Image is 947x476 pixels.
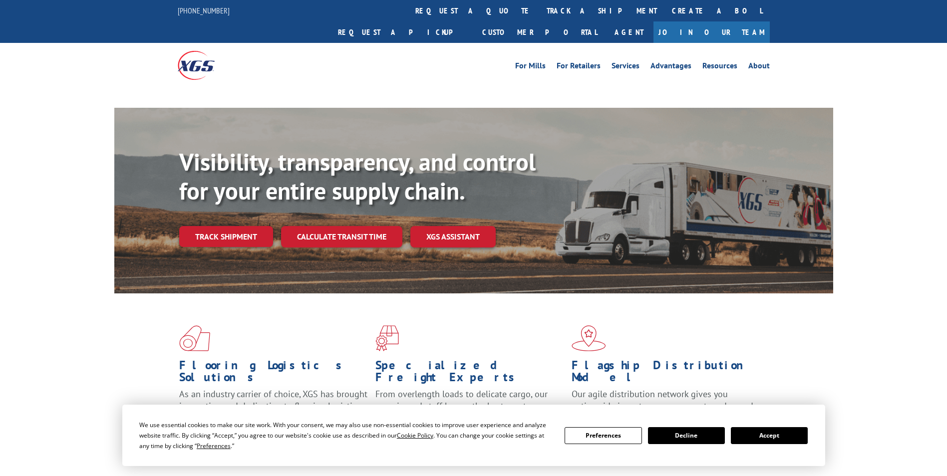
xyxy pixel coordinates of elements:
a: Customer Portal [475,21,605,43]
a: XGS ASSISTANT [410,226,496,247]
button: Accept [731,427,808,444]
a: Agent [605,21,653,43]
a: Track shipment [179,226,273,247]
span: As an industry carrier of choice, XGS has brought innovation and dedication to flooring logistics... [179,388,367,424]
a: Calculate transit time [281,226,402,247]
p: From overlength loads to delicate cargo, our experienced staff knows the best way to move your fr... [375,388,564,433]
button: Decline [648,427,725,444]
a: For Mills [515,62,546,73]
img: xgs-icon-total-supply-chain-intelligence-red [179,325,210,351]
button: Preferences [565,427,641,444]
h1: Flagship Distribution Model [572,359,760,388]
a: Advantages [650,62,691,73]
span: Cookie Policy [397,431,433,440]
a: Request a pickup [330,21,475,43]
b: Visibility, transparency, and control for your entire supply chain. [179,146,536,206]
span: Our agile distribution network gives you nationwide inventory management on demand. [572,388,755,412]
div: We use essential cookies to make our site work. With your consent, we may also use non-essential ... [139,420,553,451]
div: Cookie Consent Prompt [122,405,825,466]
a: Join Our Team [653,21,770,43]
a: For Retailers [557,62,601,73]
img: xgs-icon-focused-on-flooring-red [375,325,399,351]
h1: Flooring Logistics Solutions [179,359,368,388]
img: xgs-icon-flagship-distribution-model-red [572,325,606,351]
span: Preferences [197,442,231,450]
a: Services [612,62,639,73]
a: About [748,62,770,73]
a: Resources [702,62,737,73]
h1: Specialized Freight Experts [375,359,564,388]
a: [PHONE_NUMBER] [178,5,230,15]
